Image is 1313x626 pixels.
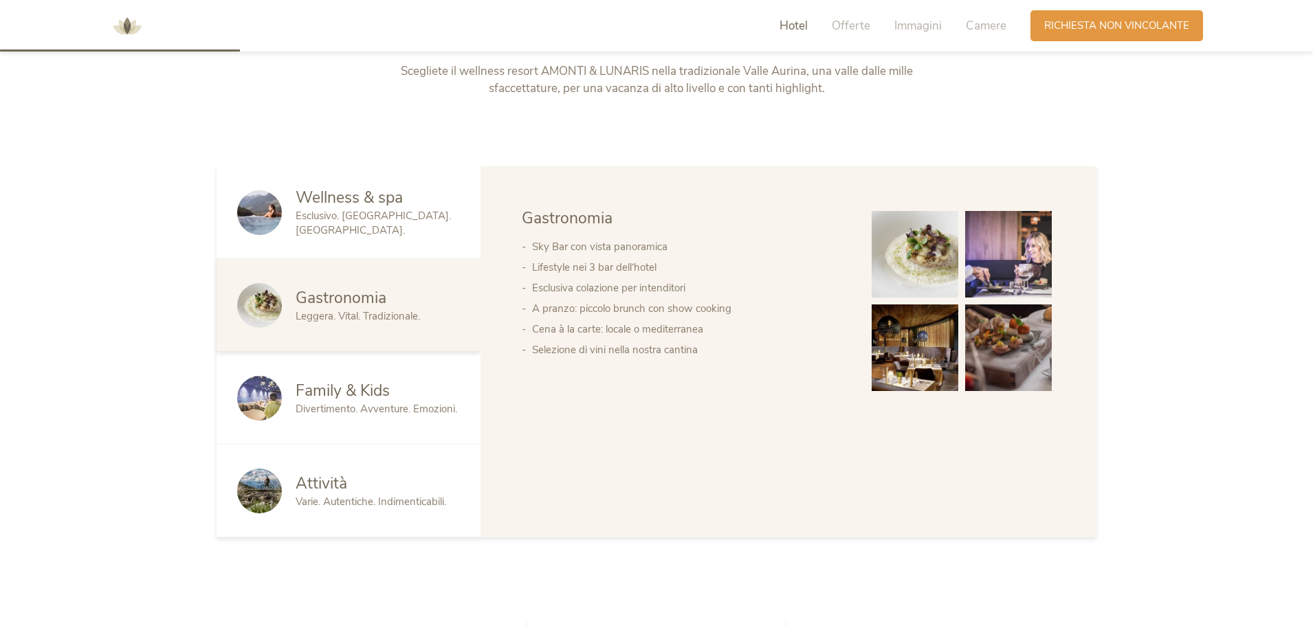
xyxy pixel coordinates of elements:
[370,63,944,98] p: Scegliete il wellness resort AMONTI & LUNARIS nella tradizionale Valle Aurina, una valle dalle mi...
[532,236,844,257] li: Sky Bar con vista panoramica
[832,18,870,34] span: Offerte
[107,21,148,30] a: AMONTI & LUNARIS Wellnessresort
[532,339,844,360] li: Selezione di vini nella nostra cantina
[1044,19,1189,33] span: Richiesta non vincolante
[296,380,390,401] span: Family & Kids
[894,18,942,34] span: Immagini
[522,208,613,229] span: Gastronomia
[296,187,403,208] span: Wellness & spa
[107,5,148,47] img: AMONTI & LUNARIS Wellnessresort
[296,473,347,494] span: Attività
[532,319,844,339] li: Cena à la carte: locale o mediterranea
[966,18,1006,34] span: Camere
[296,309,420,323] span: Leggera. Vital. Tradizionale.
[296,495,446,508] span: Varie. Autentiche. Indimenticabili.
[780,18,808,34] span: Hotel
[532,257,844,278] li: Lifestyle nei 3 bar dell‘hotel
[296,209,451,237] span: Esclusivo. [GEOGRAPHIC_DATA]. [GEOGRAPHIC_DATA].
[532,298,844,319] li: A pranzo: piccolo brunch con show cooking
[296,287,386,309] span: Gastronomia
[296,402,457,416] span: Divertimento. Avventure. Emozioni.
[532,278,844,298] li: Esclusiva colazione per intenditori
